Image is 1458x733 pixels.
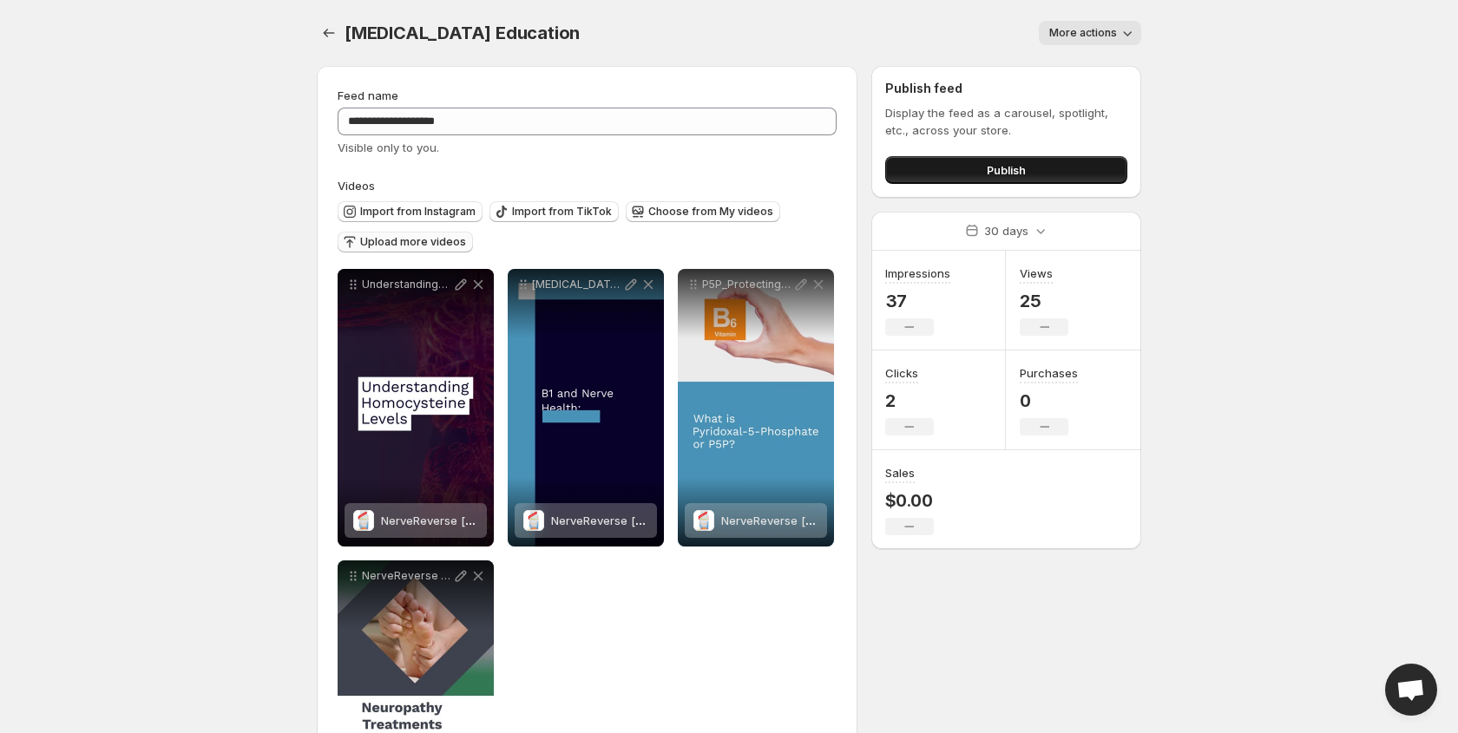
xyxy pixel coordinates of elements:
[693,510,714,531] img: NerveReverse Neuropathy Support Formula
[360,205,476,219] span: Import from Instagram
[1385,664,1437,716] a: Open chat
[987,161,1026,179] span: Publish
[885,464,915,481] h3: Sales
[885,291,950,311] p: 37
[1020,291,1068,311] p: 25
[523,510,544,531] img: NerveReverse Neuropathy Support Formula
[338,141,439,154] span: Visible only to you.
[1020,390,1078,411] p: 0
[1049,26,1117,40] span: More actions
[721,514,985,527] span: NerveReverse [MEDICAL_DATA] Support Formula
[885,156,1127,184] button: Publish
[984,222,1028,239] p: 30 days
[360,235,466,249] span: Upload more videos
[648,205,773,219] span: Choose from My videos
[338,179,375,193] span: Videos
[338,201,483,222] button: Import from Instagram
[885,390,934,411] p: 2
[678,269,834,546] div: P5P_Protecting_Your_Nerve_CellsNerveReverse Neuropathy Support FormulaNerveReverse [MEDICAL_DATA]...
[885,490,934,511] p: $0.00
[317,21,341,45] button: Settings
[532,278,622,291] p: [MEDICAL_DATA]_for_Nerve_Health
[362,569,452,583] p: NerveReverse Supplement Education Social Media
[885,80,1127,97] h2: Publish feed
[885,364,918,382] h3: Clicks
[1039,21,1141,45] button: More actions
[338,88,398,102] span: Feed name
[489,201,619,222] button: Import from TikTok
[512,205,612,219] span: Import from TikTok
[885,104,1127,139] p: Display the feed as a carousel, spotlight, etc., across your store.
[362,278,452,291] p: Understanding_Homocysteine_and_Health
[702,278,792,291] p: P5P_Protecting_Your_Nerve_Cells
[338,269,494,546] div: Understanding_Homocysteine_and_HealthNerveReverse Neuropathy Support FormulaNerveReverse [MEDICAL...
[626,201,780,222] button: Choose from My videos
[338,232,473,252] button: Upload more videos
[508,269,664,546] div: [MEDICAL_DATA]_for_Nerve_HealthNerveReverse Neuropathy Support FormulaNerveReverse [MEDICAL_DATA]...
[353,510,374,531] img: NerveReverse Neuropathy Support Formula
[551,514,815,527] span: NerveReverse [MEDICAL_DATA] Support Formula
[1020,265,1053,282] h3: Views
[345,23,580,43] span: [MEDICAL_DATA] Education
[1020,364,1078,382] h3: Purchases
[381,514,645,527] span: NerveReverse [MEDICAL_DATA] Support Formula
[885,265,950,282] h3: Impressions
